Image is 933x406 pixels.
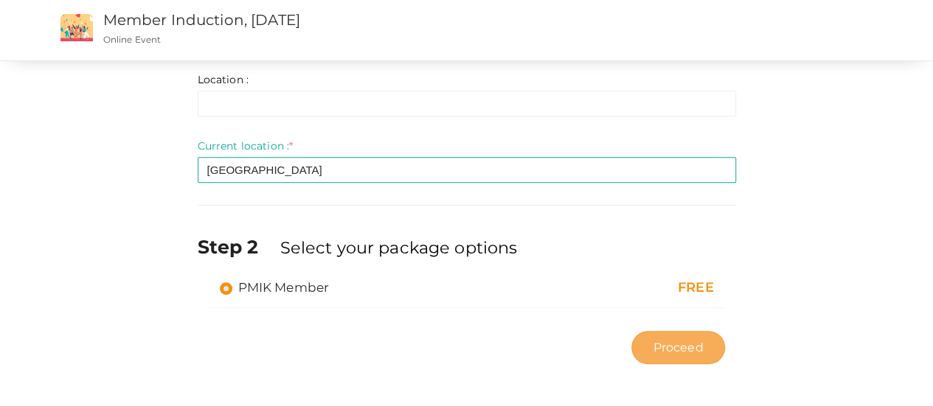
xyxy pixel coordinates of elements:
label: Select your package options [280,236,517,259]
label: Step 2 [198,234,277,260]
img: event2.png [60,14,93,41]
button: Proceed [631,331,724,364]
label: Location : [198,72,249,87]
label: Current location : [198,139,294,153]
label: PMIK Member [220,279,330,296]
p: Online Event [103,33,570,46]
div: FREE [567,279,713,298]
span: Proceed [653,339,703,356]
a: Member Induction, [DATE] [103,11,300,29]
